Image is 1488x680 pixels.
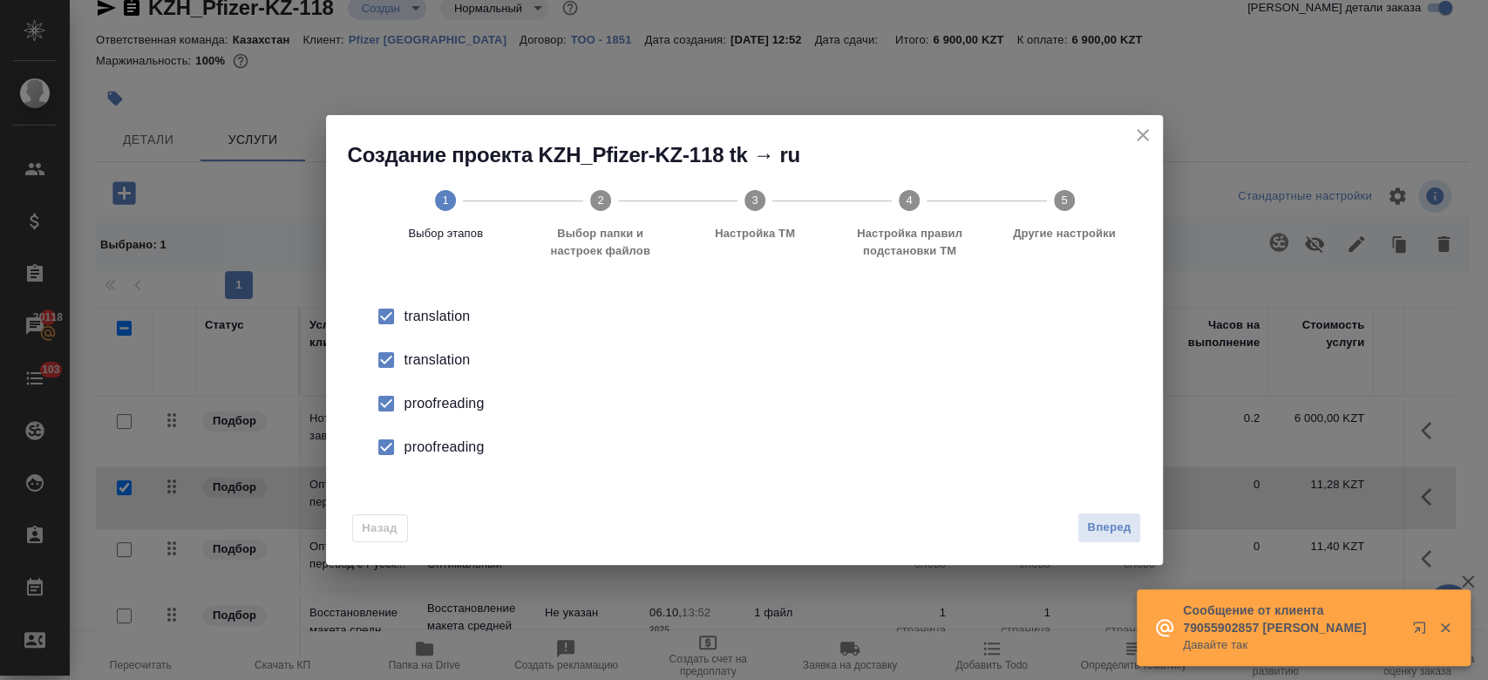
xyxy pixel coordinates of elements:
[1061,194,1067,207] text: 5
[1087,518,1131,538] span: Вперед
[530,225,670,260] span: Выбор папки и настроек файлов
[1130,122,1156,148] button: close
[994,225,1134,242] span: Другие настройки
[404,306,1121,327] div: translation
[1183,636,1401,654] p: Давайте так
[404,393,1121,414] div: proofreading
[404,350,1121,371] div: translation
[684,225,825,242] span: Настройка ТМ
[376,225,516,242] span: Выбор этапов
[751,194,758,207] text: 3
[1183,602,1401,636] p: Сообщение от клиента 79055902857 [PERSON_NAME]
[1077,513,1140,543] button: Вперед
[404,437,1121,458] div: proofreading
[907,194,913,207] text: 4
[1427,620,1463,636] button: Закрыть
[597,194,603,207] text: 2
[1402,610,1444,652] button: Открыть в новой вкладке
[348,141,1163,169] h2: Создание проекта KZH_Pfizer-KZ-118 tk → ru
[839,225,980,260] span: Настройка правил подстановки TM
[443,194,449,207] text: 1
